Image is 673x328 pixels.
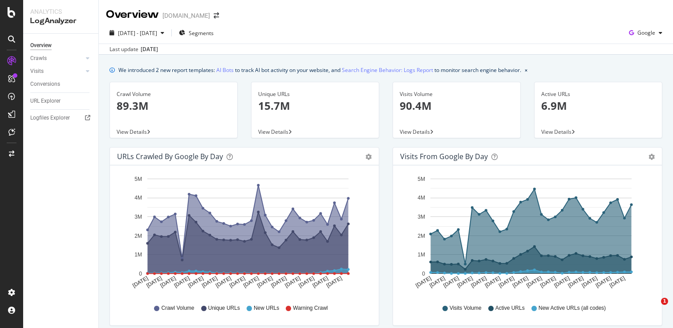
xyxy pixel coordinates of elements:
a: Conversions [30,80,92,89]
span: View Details [400,128,430,136]
div: Unique URLs [258,90,372,98]
p: 89.3M [117,98,231,113]
text: 3M [134,214,142,220]
span: Active URLs [495,304,525,312]
span: New URLs [254,304,279,312]
text: [DATE] [312,275,329,289]
text: 2M [418,233,425,239]
button: Segments [175,26,217,40]
text: [DATE] [511,275,529,289]
div: Visits Volume [400,90,514,98]
div: Conversions [30,80,60,89]
text: [DATE] [131,275,149,289]
iframe: Intercom live chat [643,298,664,319]
div: Analytics [30,7,91,16]
text: [DATE] [456,275,474,289]
div: Visits from Google by day [400,152,488,161]
div: Active URLs [541,90,655,98]
text: 3M [418,214,425,220]
text: 4M [418,195,425,201]
div: Crawls [30,54,47,63]
div: Overview [30,41,52,50]
span: Segments [189,29,214,37]
span: View Details [117,128,147,136]
text: [DATE] [270,275,288,289]
text: [DATE] [284,275,302,289]
text: 1M [418,252,425,258]
text: [DATE] [539,275,557,289]
a: AI Bots [216,65,234,75]
text: 2M [134,233,142,239]
text: 0 [422,271,425,277]
text: 0 [139,271,142,277]
text: [DATE] [298,275,316,289]
text: [DATE] [442,275,460,289]
a: Visits [30,67,83,76]
text: [DATE] [428,275,446,289]
text: [DATE] [325,275,343,289]
span: Unique URLs [208,304,240,312]
div: We introduced 2 new report templates: to track AI bot activity on your website, and to monitor se... [118,65,521,75]
text: [DATE] [553,275,571,289]
div: gear [365,154,372,160]
text: [DATE] [567,275,585,289]
svg: A chart. [117,172,369,296]
div: URLs Crawled by Google by day [117,152,223,161]
a: Overview [30,41,92,50]
span: Crawl Volume [161,304,194,312]
text: 5M [134,176,142,182]
svg: A chart. [400,172,652,296]
div: LogAnalyzer [30,16,91,26]
span: View Details [258,128,288,136]
text: [DATE] [228,275,246,289]
div: [DOMAIN_NAME] [162,11,210,20]
text: [DATE] [414,275,432,289]
a: URL Explorer [30,96,92,106]
div: Logfiles Explorer [30,113,70,123]
span: Visits Volume [450,304,482,312]
div: URL Explorer [30,96,61,106]
span: 1 [661,298,668,305]
p: 90.4M [400,98,514,113]
text: [DATE] [215,275,232,289]
p: 15.7M [258,98,372,113]
span: View Details [541,128,572,136]
text: [DATE] [498,275,515,289]
div: info banner [109,65,662,75]
span: Warning Crawl [293,304,328,312]
div: arrow-right-arrow-left [214,12,219,19]
span: [DATE] - [DATE] [118,29,157,37]
div: Overview [106,7,159,22]
text: [DATE] [145,275,163,289]
text: [DATE] [173,275,191,289]
text: [DATE] [159,275,177,289]
div: Last update [109,45,158,53]
text: [DATE] [201,275,219,289]
div: gear [649,154,655,160]
text: 1M [134,252,142,258]
button: [DATE] - [DATE] [106,26,168,40]
text: 4M [134,195,142,201]
button: Google [625,26,666,40]
p: 6.9M [541,98,655,113]
div: Visits [30,67,44,76]
text: [DATE] [470,275,488,289]
text: [DATE] [256,275,274,289]
a: Search Engine Behavior: Logs Report [342,65,433,75]
a: Logfiles Explorer [30,113,92,123]
div: [DATE] [141,45,158,53]
text: [DATE] [484,275,502,289]
text: [DATE] [525,275,543,289]
text: [DATE] [187,275,205,289]
span: Google [637,29,655,36]
text: 5M [418,176,425,182]
text: [DATE] [581,275,599,289]
text: [DATE] [608,275,626,289]
div: Crawl Volume [117,90,231,98]
text: [DATE] [595,275,612,289]
button: close banner [523,64,530,76]
text: [DATE] [242,275,260,289]
a: Crawls [30,54,83,63]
